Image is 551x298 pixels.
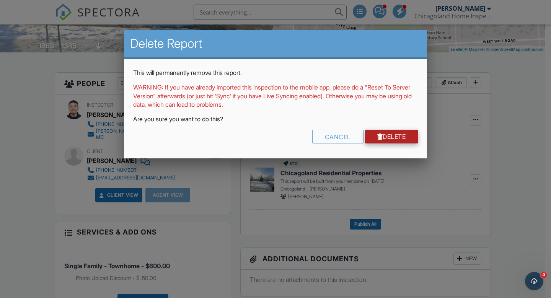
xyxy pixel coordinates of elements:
[541,272,547,278] span: 4
[525,272,543,290] iframe: Intercom live chat
[133,115,418,123] p: Are you sure you want to do this?
[133,83,418,109] p: WARNING: If you have already imported this inspection to the mobile app, please do a "Reset To Se...
[365,130,418,143] a: Delete
[312,130,364,143] div: Cancel
[130,36,421,51] h2: Delete Report
[133,68,418,77] p: This will permanently remove this report.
